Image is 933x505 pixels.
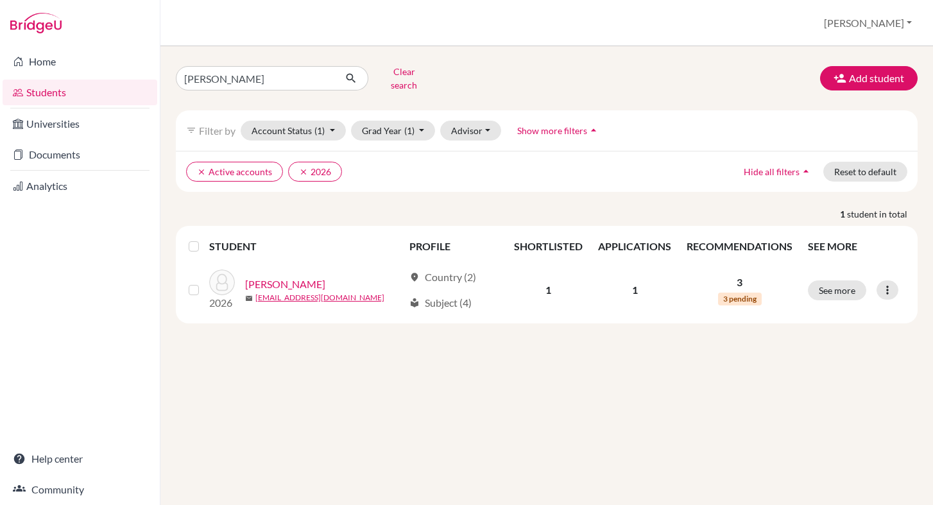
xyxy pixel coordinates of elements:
[245,277,325,292] a: [PERSON_NAME]
[186,162,283,182] button: clearActive accounts
[409,295,472,311] div: Subject (4)
[404,125,415,136] span: (1)
[209,295,235,311] p: 2026
[440,121,501,141] button: Advisor
[590,262,679,318] td: 1
[587,124,600,137] i: arrow_drop_up
[197,167,206,176] i: clear
[820,66,918,90] button: Add student
[199,124,235,137] span: Filter by
[402,231,506,262] th: PROFILE
[847,207,918,221] span: student in total
[409,298,420,308] span: local_library
[506,231,590,262] th: SHORTLISTED
[733,162,823,182] button: Hide all filtersarrow_drop_up
[506,262,590,318] td: 1
[687,275,792,290] p: 3
[3,173,157,199] a: Analytics
[241,121,346,141] button: Account Status(1)
[718,293,762,305] span: 3 pending
[245,295,253,302] span: mail
[409,272,420,282] span: location_on
[299,167,308,176] i: clear
[823,162,907,182] button: Reset to default
[506,121,611,141] button: Show more filtersarrow_drop_up
[800,231,912,262] th: SEE MORE
[800,165,812,178] i: arrow_drop_up
[3,49,157,74] a: Home
[255,292,384,304] a: [EMAIL_ADDRESS][DOMAIN_NAME]
[808,280,866,300] button: See more
[314,125,325,136] span: (1)
[3,477,157,502] a: Community
[176,66,335,90] input: Find student by name...
[679,231,800,262] th: RECOMMENDATIONS
[840,207,847,221] strong: 1
[3,446,157,472] a: Help center
[186,125,196,135] i: filter_list
[3,80,157,105] a: Students
[209,231,402,262] th: STUDENT
[517,125,587,136] span: Show more filters
[10,13,62,33] img: Bridge-U
[288,162,342,182] button: clear2026
[590,231,679,262] th: APPLICATIONS
[351,121,436,141] button: Grad Year(1)
[3,111,157,137] a: Universities
[409,270,476,285] div: Country (2)
[368,62,440,95] button: Clear search
[209,270,235,295] img: Chen, Breno
[3,142,157,167] a: Documents
[818,11,918,35] button: [PERSON_NAME]
[744,166,800,177] span: Hide all filters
